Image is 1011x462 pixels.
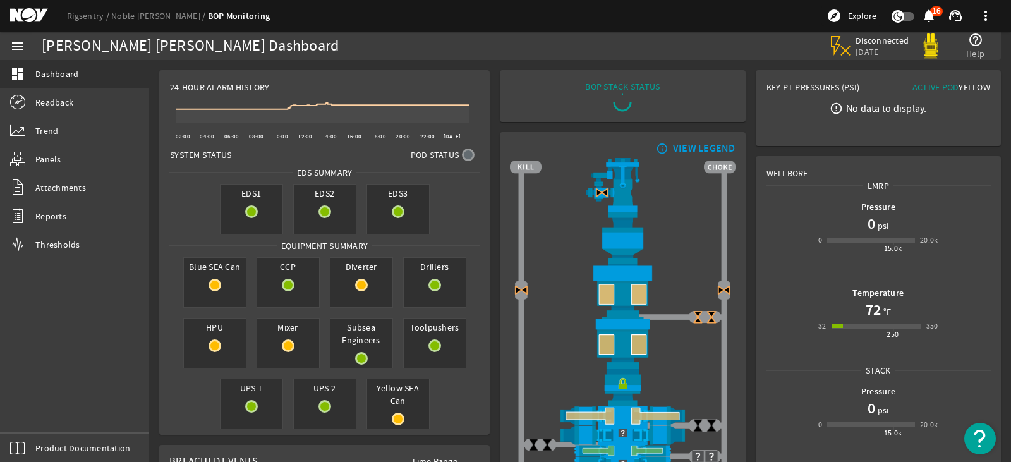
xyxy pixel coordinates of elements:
[887,328,899,341] div: 250
[35,181,86,194] span: Attachments
[510,425,735,441] img: Unknown.png
[830,102,843,115] mat-icon: error_outline
[595,186,608,199] img: Valve2CloseBlock.png
[411,149,459,161] span: Pod Status
[35,238,80,251] span: Thresholds
[527,438,540,451] img: ValveClose.png
[691,419,705,432] img: ValveClose.png
[200,133,214,140] text: 04:00
[868,398,875,418] h1: 0
[852,287,904,299] b: Temperature
[510,369,735,406] img: RiserConnectorLock.png
[920,234,938,246] div: 20.0k
[863,179,893,192] span: LMRP
[35,210,66,222] span: Reports
[705,310,718,324] img: ValveCloseBlock.png
[846,102,927,114] div: No data to display.
[221,379,282,397] span: UPS 1
[277,240,372,252] span: Equipment Summary
[176,133,190,140] text: 02:00
[585,80,660,93] div: BOP STACK STATUS
[861,201,895,213] b: Pressure
[184,319,246,336] span: HPU
[922,9,935,23] button: 16
[42,40,339,52] div: [PERSON_NAME] [PERSON_NAME] Dashboard
[861,386,895,398] b: Pressure
[35,96,73,109] span: Readback
[691,310,705,324] img: ValveCloseBlock.png
[673,142,736,155] div: VIEW LEGEND
[881,305,892,318] span: °F
[821,6,881,26] button: Explore
[367,185,429,202] span: EDS3
[766,81,878,99] div: Key PT Pressures (PSI)
[510,445,735,457] img: PipeRamOpen.png
[257,319,319,336] span: Mixer
[514,283,528,296] img: Valve2CloseBlock.png
[444,133,461,140] text: [DATE]
[35,125,58,137] span: Trend
[868,214,875,234] h1: 0
[861,364,895,377] span: Stack
[856,46,909,58] span: [DATE]
[35,68,78,80] span: Dashboard
[964,423,996,454] button: Open Resource Center
[294,185,356,202] span: EDS2
[948,8,963,23] mat-icon: support_agent
[826,8,842,23] mat-icon: explore
[920,418,938,431] div: 20.0k
[404,258,466,276] span: Drillers
[367,379,429,410] span: Yellow SEA Can
[396,133,410,140] text: 20:00
[420,133,435,140] text: 22:00
[884,427,902,439] div: 15.0k
[298,133,312,140] text: 12:00
[866,300,881,320] h1: 72
[717,283,730,296] img: Valve2CloseBlock.png
[912,82,959,93] span: Active Pod
[966,47,984,60] span: Help
[875,404,889,416] span: psi
[224,133,239,140] text: 06:00
[330,258,392,276] span: Diverter
[111,10,208,21] a: Noble [PERSON_NAME]
[221,185,282,202] span: EDS1
[653,143,669,154] mat-icon: info_outline
[35,153,61,166] span: Panels
[510,264,735,317] img: UpperAnnularOpenBlock.png
[274,133,288,140] text: 10:00
[705,419,718,432] img: ValveClose.png
[10,66,25,82] mat-icon: dashboard
[848,9,876,22] span: Explore
[257,258,319,276] span: CCP
[971,1,1001,31] button: more_vert
[921,8,936,23] mat-icon: notifications
[540,438,554,451] img: ValveClose.png
[170,81,269,94] span: 24-Hour Alarm History
[404,319,466,336] span: Toolpushers
[510,158,735,212] img: RiserAdapter.png
[294,379,356,397] span: UPS 2
[170,149,231,161] span: System Status
[918,33,943,59] img: Yellowpod.svg
[756,157,1000,179] div: Wellbore
[67,10,111,21] a: Rigsentry
[818,418,822,431] div: 0
[959,82,990,93] span: Yellow
[249,133,263,140] text: 08:00
[818,234,822,246] div: 0
[884,242,902,255] div: 15.0k
[510,212,735,264] img: FlexJoint.png
[208,10,270,22] a: BOP Monitoring
[10,39,25,54] mat-icon: menu
[510,406,735,425] img: ShearRamOpenBlock.png
[322,133,337,140] text: 14:00
[818,320,826,332] div: 32
[875,219,889,232] span: psi
[372,133,386,140] text: 18:00
[968,32,983,47] mat-icon: help_outline
[184,258,246,276] span: Blue SEA Can
[510,317,735,369] img: LowerAnnularOpenBlock.png
[330,319,392,349] span: Subsea Engineers
[347,133,361,140] text: 16:00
